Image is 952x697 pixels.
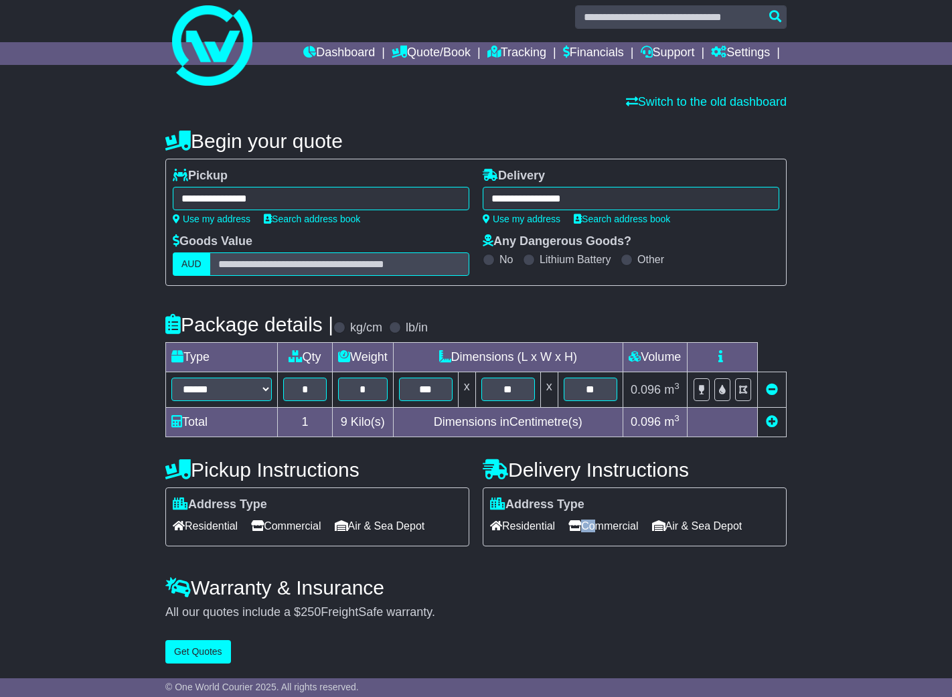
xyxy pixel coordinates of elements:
[674,381,680,391] sup: 3
[664,415,680,429] span: m
[341,415,347,429] span: 9
[278,343,333,372] td: Qty
[623,343,687,372] td: Volume
[637,253,664,266] label: Other
[406,321,428,335] label: lb/in
[711,42,770,65] a: Settings
[458,372,475,408] td: x
[540,253,611,266] label: Lithium Battery
[631,383,661,396] span: 0.096
[166,343,278,372] td: Type
[333,343,394,372] td: Weight
[631,415,661,429] span: 0.096
[626,95,787,108] a: Switch to the old dashboard
[335,516,425,536] span: Air & Sea Depot
[173,516,238,536] span: Residential
[490,516,555,536] span: Residential
[766,383,778,396] a: Remove this item
[652,516,742,536] span: Air & Sea Depot
[483,214,560,224] a: Use my address
[173,234,252,249] label: Goods Value
[264,214,360,224] a: Search address book
[392,42,471,65] a: Quote/Book
[165,682,359,692] span: © One World Courier 2025. All rights reserved.
[766,415,778,429] a: Add new item
[350,321,382,335] label: kg/cm
[499,253,513,266] label: No
[574,214,670,224] a: Search address book
[301,605,321,619] span: 250
[166,408,278,437] td: Total
[165,459,469,481] h4: Pickup Instructions
[173,252,210,276] label: AUD
[393,408,623,437] td: Dimensions in Centimetre(s)
[165,640,231,664] button: Get Quotes
[487,42,546,65] a: Tracking
[393,343,623,372] td: Dimensions (L x W x H)
[303,42,375,65] a: Dashboard
[664,383,680,396] span: m
[483,459,787,481] h4: Delivery Instructions
[641,42,695,65] a: Support
[173,169,228,183] label: Pickup
[173,214,250,224] a: Use my address
[173,497,267,512] label: Address Type
[563,42,624,65] a: Financials
[483,169,545,183] label: Delivery
[674,413,680,423] sup: 3
[165,576,787,599] h4: Warranty & Insurance
[278,408,333,437] td: 1
[165,313,333,335] h4: Package details |
[568,516,638,536] span: Commercial
[490,497,584,512] label: Address Type
[251,516,321,536] span: Commercial
[165,605,787,620] div: All our quotes include a $ FreightSafe warranty.
[483,234,631,249] label: Any Dangerous Goods?
[333,408,394,437] td: Kilo(s)
[540,372,558,408] td: x
[165,130,787,152] h4: Begin your quote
